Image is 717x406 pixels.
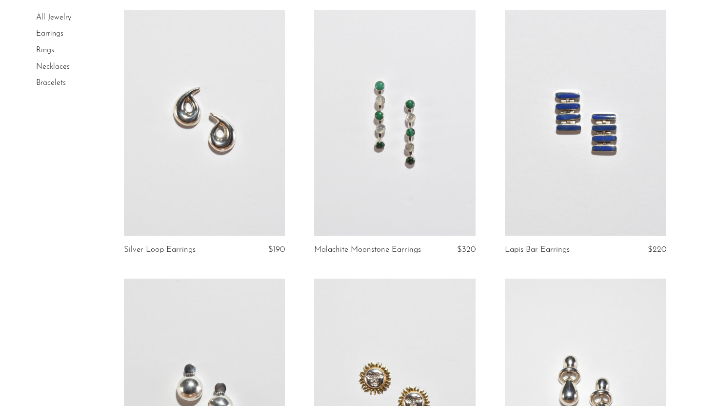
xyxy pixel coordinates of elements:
a: Silver Loop Earrings [124,245,196,254]
a: Necklaces [36,63,70,71]
a: Lapis Bar Earrings [505,245,570,254]
span: $320 [457,245,476,254]
a: Rings [36,46,54,54]
span: $220 [648,245,666,254]
span: $190 [268,245,285,254]
a: Malachite Moonstone Earrings [314,245,421,254]
a: Bracelets [36,79,66,87]
a: All Jewelry [36,14,71,21]
a: Earrings [36,30,63,38]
